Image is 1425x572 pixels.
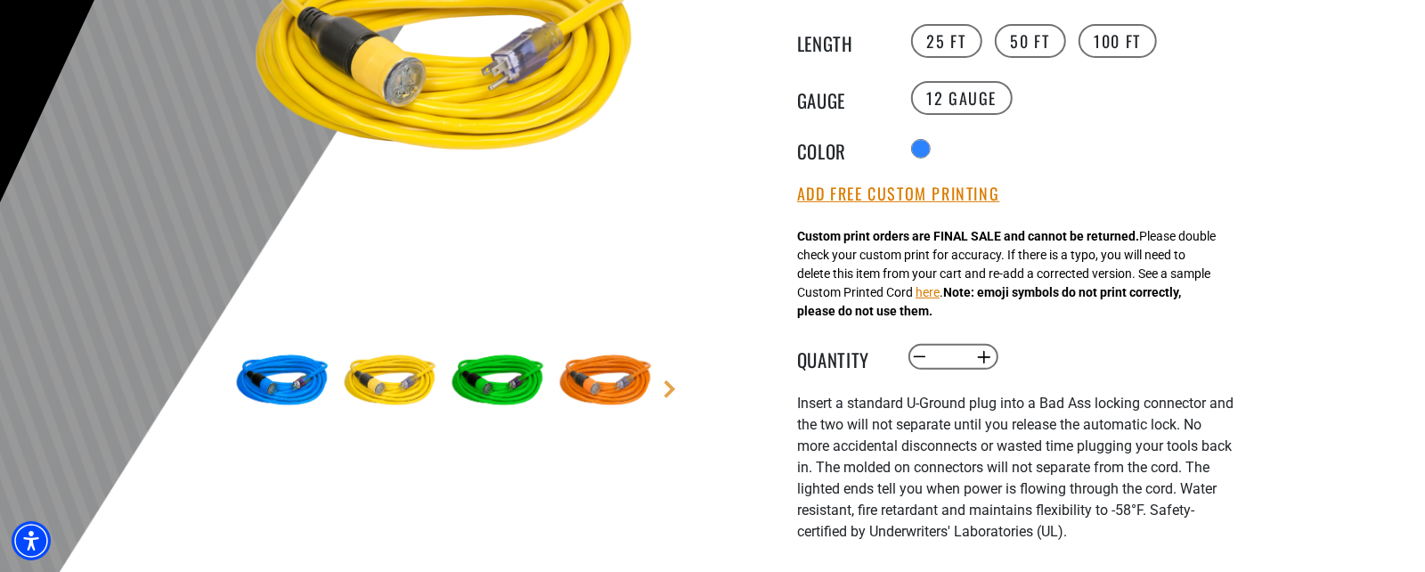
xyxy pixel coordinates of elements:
[797,393,1234,564] div: I
[446,331,550,434] img: green
[797,229,1139,243] strong: Custom print orders are FINAL SALE and cannot be returned.
[911,24,982,58] label: 25 FT
[797,86,886,110] legend: Gauge
[12,521,51,560] div: Accessibility Menu
[916,283,940,302] button: here
[797,395,1234,540] span: nsert a standard U-Ground plug into a Bad Ass locking connector and the two will not separate unt...
[797,137,886,160] legend: Color
[797,227,1216,321] div: Please double check your custom print for accuracy. If there is a typo, you will need to delete t...
[231,331,334,434] img: blue
[995,24,1066,58] label: 50 FT
[797,346,886,369] label: Quantity
[797,29,886,53] legend: Length
[797,285,1181,318] strong: Note: emoji symbols do not print correctly, please do not use them.
[797,184,999,204] button: Add Free Custom Printing
[554,331,657,434] img: orange
[661,380,679,398] a: Next
[1079,24,1158,58] label: 100 FT
[338,331,442,434] img: yellow
[911,81,1014,115] label: 12 Gauge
